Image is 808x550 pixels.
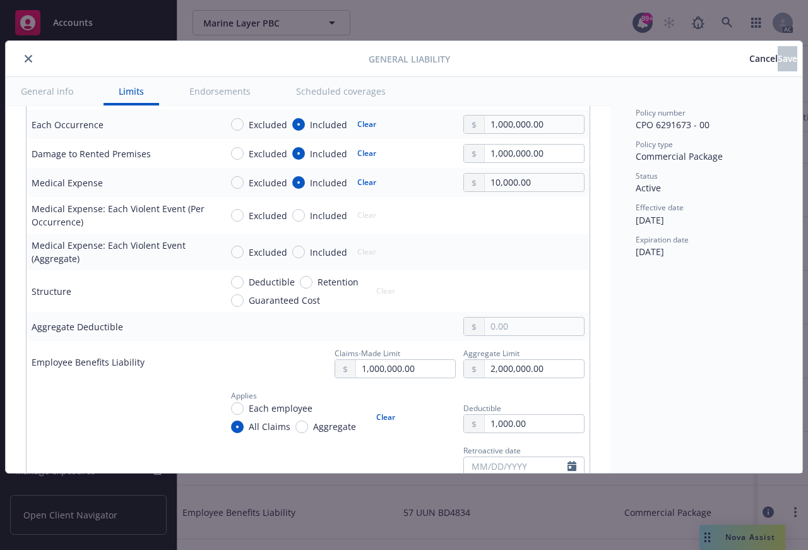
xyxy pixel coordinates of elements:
[32,356,145,369] div: Employee Benefits Liability
[174,77,266,105] button: Endorsements
[21,51,36,66] button: close
[32,239,211,265] div: Medical Expense: Each Violent Event (Aggregate)
[310,147,347,160] span: Included
[231,209,244,222] input: Excluded
[6,77,88,105] button: General info
[485,174,584,191] input: 0.00
[249,118,287,131] span: Excluded
[485,116,584,133] input: 0.00
[636,150,723,162] span: Commercial Package
[356,360,455,378] input: 0.00
[292,118,305,131] input: Included
[292,147,305,160] input: Included
[231,421,244,433] input: All Claims
[350,174,384,191] button: Clear
[463,445,521,456] span: Retroactive date
[335,348,400,359] span: Claims-Made Limit
[749,52,778,64] span: Cancel
[32,202,211,229] div: Medical Expense: Each Violent Event (Per Occurrence)
[231,246,244,258] input: Excluded
[295,421,308,433] input: Aggregate
[485,415,584,433] input: 0.00
[636,202,684,213] span: Effective date
[231,176,244,189] input: Excluded
[463,348,520,359] span: Aggregate Limit
[32,118,104,131] div: Each Occurrence
[281,77,401,105] button: Scheduled coverages
[636,214,664,226] span: [DATE]
[636,182,661,194] span: Active
[310,176,347,189] span: Included
[369,409,403,426] button: Clear
[636,170,658,181] span: Status
[350,145,384,162] button: Clear
[32,147,151,160] div: Damage to Rented Premises
[231,402,244,415] input: Each employee
[318,275,359,289] span: Retention
[310,209,347,222] span: Included
[249,147,287,160] span: Excluded
[249,420,290,433] span: All Claims
[292,209,305,222] input: Included
[485,145,584,162] input: 0.00
[104,77,159,105] button: Limits
[485,360,584,378] input: 0.00
[778,52,797,64] span: Save
[636,234,689,245] span: Expiration date
[636,119,710,131] span: CPO 6291673 - 00
[231,294,244,307] input: Guaranteed Cost
[313,420,356,433] span: Aggregate
[350,116,384,133] button: Clear
[249,294,320,307] span: Guaranteed Cost
[249,246,287,259] span: Excluded
[249,209,287,222] span: Excluded
[636,107,686,118] span: Policy number
[310,246,347,259] span: Included
[292,246,305,258] input: Included
[567,461,576,471] svg: Calendar
[231,118,244,131] input: Excluded
[369,52,450,66] span: General Liability
[300,276,312,289] input: Retention
[249,275,295,289] span: Deductible
[485,318,584,335] input: 0.00
[231,147,244,160] input: Excluded
[231,390,257,401] span: Applies
[778,46,797,71] button: Save
[749,46,778,71] button: Cancel
[32,320,123,333] div: Aggregate Deductible
[636,139,673,150] span: Policy type
[32,285,71,298] div: Structure
[292,176,305,189] input: Included
[231,276,244,289] input: Deductible
[310,118,347,131] span: Included
[464,457,567,475] input: MM/DD/YYYY
[463,403,501,414] span: Deductible
[636,246,664,258] span: [DATE]
[249,402,312,415] span: Each employee
[249,176,287,189] span: Excluded
[32,176,103,189] div: Medical Expense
